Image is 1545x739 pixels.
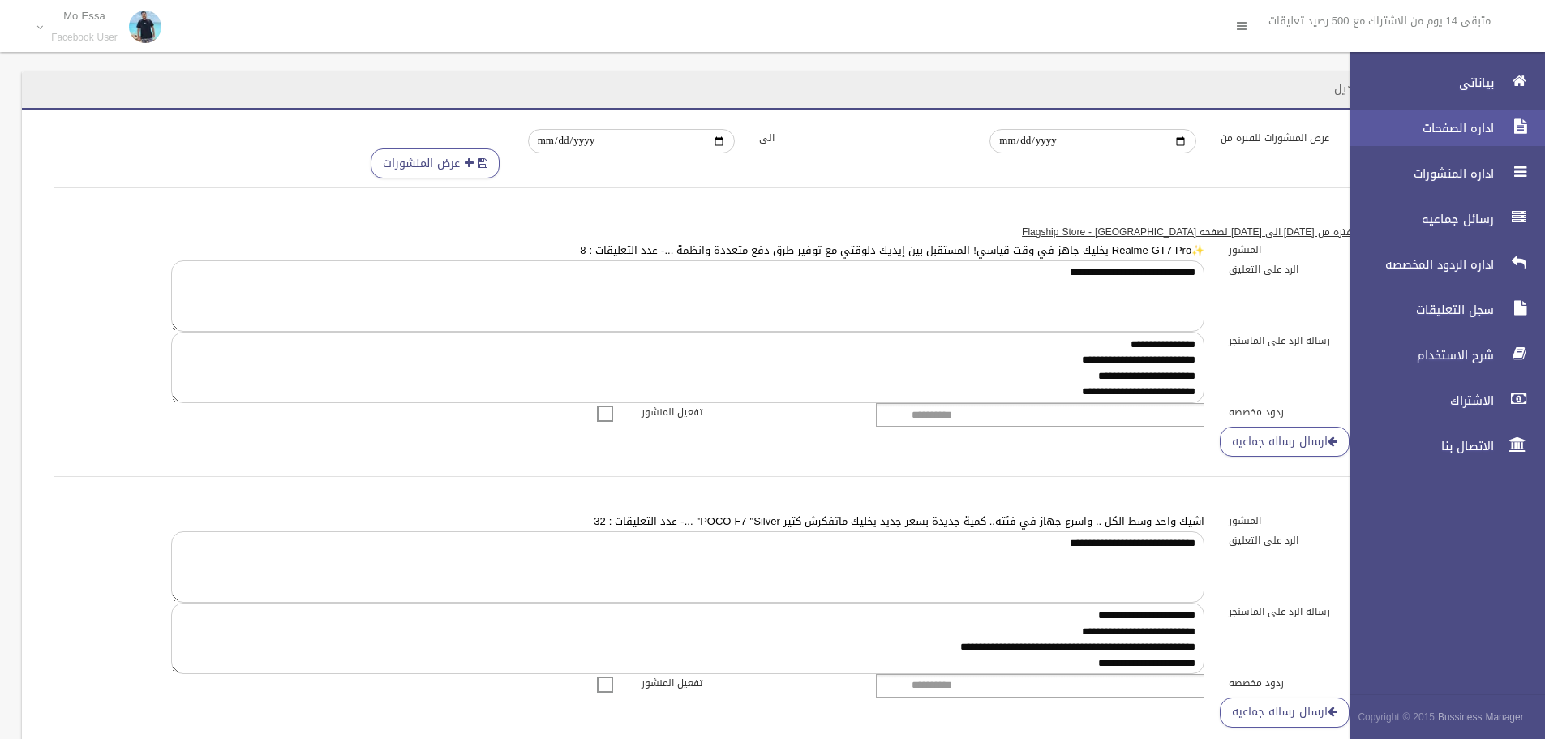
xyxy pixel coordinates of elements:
[1337,120,1499,136] span: اداره الصفحات
[1337,247,1545,282] a: اداره الردود المخصصه
[1337,393,1499,409] span: الاشتراك
[1337,256,1499,273] span: اداره الردود المخصصه
[1337,211,1499,227] span: رسائل جماعيه
[1315,73,1471,105] header: اداره المنشورات / تعديل
[1217,241,1452,259] label: المنشور
[1337,75,1499,91] span: بياناتى
[51,10,118,22] p: Mo Essa
[1337,156,1545,191] a: اداره المنشورات
[594,511,1204,531] a: اشيك واحد وسط الكل .. واسرع جهاز في فئته.. كمية جديدة بسعر جديد يخليك ماتفكرش كتير POCO F7 "Silve...
[747,129,978,147] label: الى
[1337,201,1545,237] a: رسائل جماعيه
[1337,438,1499,454] span: الاتصال بنا
[1337,110,1545,146] a: اداره الصفحات
[629,674,865,692] label: تفعيل المنشور
[1337,383,1545,419] a: الاشتراك
[1337,165,1499,182] span: اداره المنشورات
[1220,698,1350,728] a: ارسال رساله جماعيه
[1358,708,1435,726] span: Copyright © 2015
[1217,512,1452,530] label: المنشور
[1217,531,1452,549] label: الرد على التعليق
[1217,403,1452,421] label: ردود مخصصه
[580,240,1204,260] a: ✨Realme GT7 Pro يخليك جاهز في وقت قياسي! المستقبل بين إيديك دلوقتي مع توفير طرق دفع متعددة وانظمة...
[1337,302,1499,318] span: سجل التعليقات
[1438,708,1524,726] strong: Bussiness Manager
[1217,260,1452,278] label: الرد على التعليق
[1337,347,1499,363] span: شرح الاستخدام
[1208,129,1440,147] label: عرض المنشورات للفتره من
[629,403,865,421] label: تفعيل المنشور
[1337,337,1545,373] a: شرح الاستخدام
[1022,223,1440,241] u: قائمه ب 21 منشور للفتره من [DATE] الى [DATE] لصفحه Flagship Store - [GEOGRAPHIC_DATA]
[1337,292,1545,328] a: سجل التعليقات
[1337,428,1545,464] a: الاتصال بنا
[1217,674,1452,692] label: ردود مخصصه
[1217,332,1452,350] label: رساله الرد على الماسنجر
[1220,427,1350,457] a: ارسال رساله جماعيه
[1337,65,1545,101] a: بياناتى
[51,32,118,44] small: Facebook User
[1217,603,1452,621] label: رساله الرد على الماسنجر
[371,148,500,178] button: عرض المنشورات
